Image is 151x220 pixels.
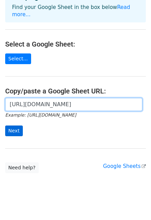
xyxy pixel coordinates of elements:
[12,4,139,18] p: Find your Google Sheet in the box below
[5,162,39,173] a: Need help?
[5,112,76,118] small: Example: [URL][DOMAIN_NAME]
[5,98,142,111] input: Paste your Google Sheet URL here
[12,4,130,18] a: Read more...
[116,187,151,220] iframe: Chat Widget
[5,87,146,95] h4: Copy/paste a Google Sheet URL:
[5,126,23,136] input: Next
[103,163,146,169] a: Google Sheets
[5,40,146,48] h4: Select a Google Sheet:
[116,187,151,220] div: Widget de chat
[5,53,31,64] a: Select...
